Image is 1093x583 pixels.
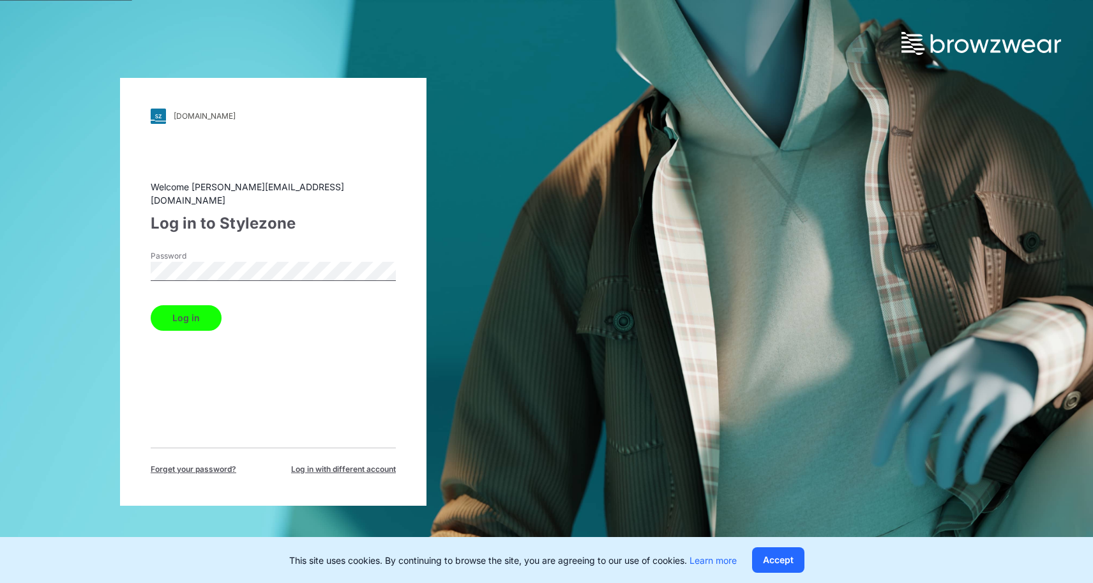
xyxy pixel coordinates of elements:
[289,554,737,567] p: This site uses cookies. By continuing to browse the site, you are agreeing to our use of cookies.
[901,32,1061,55] img: browzwear-logo.73288ffb.svg
[151,464,236,475] span: Forget your password?
[690,555,737,566] a: Learn more
[752,547,804,573] button: Accept
[151,250,240,262] label: Password
[151,212,396,235] div: Log in to Stylezone
[151,109,166,124] img: svg+xml;base64,PHN2ZyB3aWR0aD0iMjgiIGhlaWdodD0iMjgiIHZpZXdCb3g9IjAgMCAyOCAyOCIgZmlsbD0ibm9uZSIgeG...
[174,111,236,121] div: [DOMAIN_NAME]
[151,305,222,331] button: Log in
[151,109,396,124] a: [DOMAIN_NAME]
[151,180,396,207] div: Welcome [PERSON_NAME][EMAIL_ADDRESS][DOMAIN_NAME]
[291,464,396,475] span: Log in with different account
